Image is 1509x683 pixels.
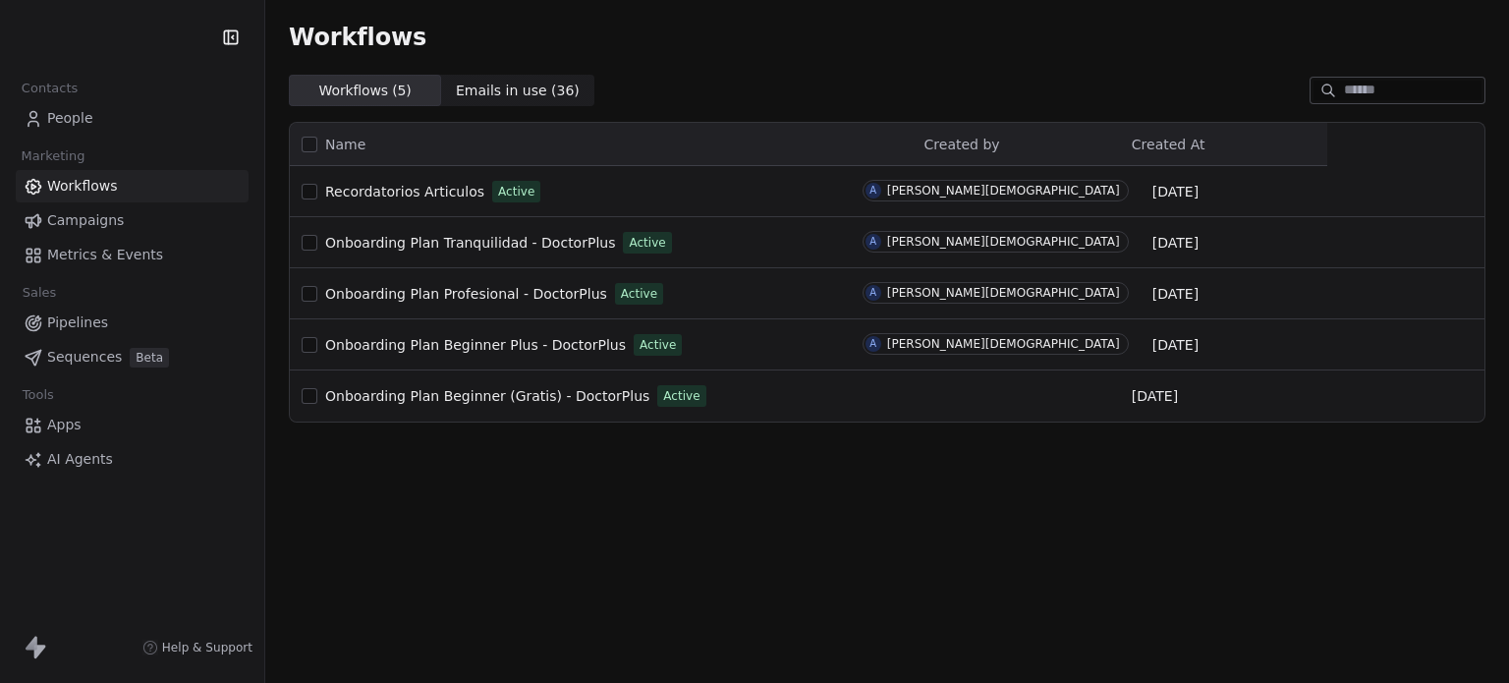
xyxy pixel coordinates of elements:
span: Apps [47,415,82,435]
span: Tools [14,380,62,410]
div: [PERSON_NAME][DEMOGRAPHIC_DATA] [887,286,1120,300]
a: Metrics & Events [16,239,249,271]
a: Onboarding Plan Profesional - DoctorPlus [325,284,607,304]
a: People [16,102,249,135]
span: [DATE] [1152,233,1199,253]
span: Emails in use ( 36 ) [456,81,580,101]
span: Help & Support [162,640,252,655]
span: Onboarding Plan Tranquilidad - DoctorPlus [325,235,615,251]
span: Onboarding Plan Beginner Plus - DoctorPlus [325,337,626,353]
span: Active [621,285,657,303]
a: AI Agents [16,443,249,476]
span: Name [325,135,365,155]
a: Campaigns [16,204,249,237]
span: [DATE] [1152,182,1199,201]
div: [PERSON_NAME][DEMOGRAPHIC_DATA] [887,235,1120,249]
span: Active [663,387,699,405]
a: Apps [16,409,249,441]
div: A [869,285,876,301]
span: Sequences [47,347,122,368]
div: A [869,336,876,352]
a: Recordatorios Articulos [325,182,484,201]
span: Contacts [13,74,86,103]
span: Workflows [47,176,118,197]
div: [PERSON_NAME][DEMOGRAPHIC_DATA] [887,337,1120,351]
span: Onboarding Plan Beginner (Gratis) - DoctorPlus [325,388,649,404]
span: Marketing [13,142,93,171]
span: [DATE] [1132,386,1178,406]
span: Campaigns [47,210,124,231]
a: Onboarding Plan Beginner Plus - DoctorPlus [325,335,626,355]
div: [PERSON_NAME][DEMOGRAPHIC_DATA] [887,184,1120,198]
a: Help & Support [142,640,252,655]
span: Workflows [289,24,426,51]
span: Onboarding Plan Profesional - DoctorPlus [325,286,607,302]
a: Pipelines [16,307,249,339]
span: Sales [14,278,65,308]
span: Recordatorios Articulos [325,184,484,199]
span: [DATE] [1152,284,1199,304]
div: A [869,234,876,250]
a: Onboarding Plan Beginner (Gratis) - DoctorPlus [325,386,649,406]
span: Active [498,183,534,200]
span: Created At [1132,137,1205,152]
span: Pipelines [47,313,108,333]
span: Active [640,336,676,354]
a: Workflows [16,170,249,202]
div: A [869,183,876,199]
span: [DATE] [1152,335,1199,355]
a: SequencesBeta [16,341,249,373]
a: Onboarding Plan Tranquilidad - DoctorPlus [325,233,615,253]
span: People [47,108,93,129]
span: Active [629,234,665,252]
span: Beta [130,348,169,368]
span: Created by [924,137,1000,152]
span: AI Agents [47,449,113,470]
span: Metrics & Events [47,245,163,265]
